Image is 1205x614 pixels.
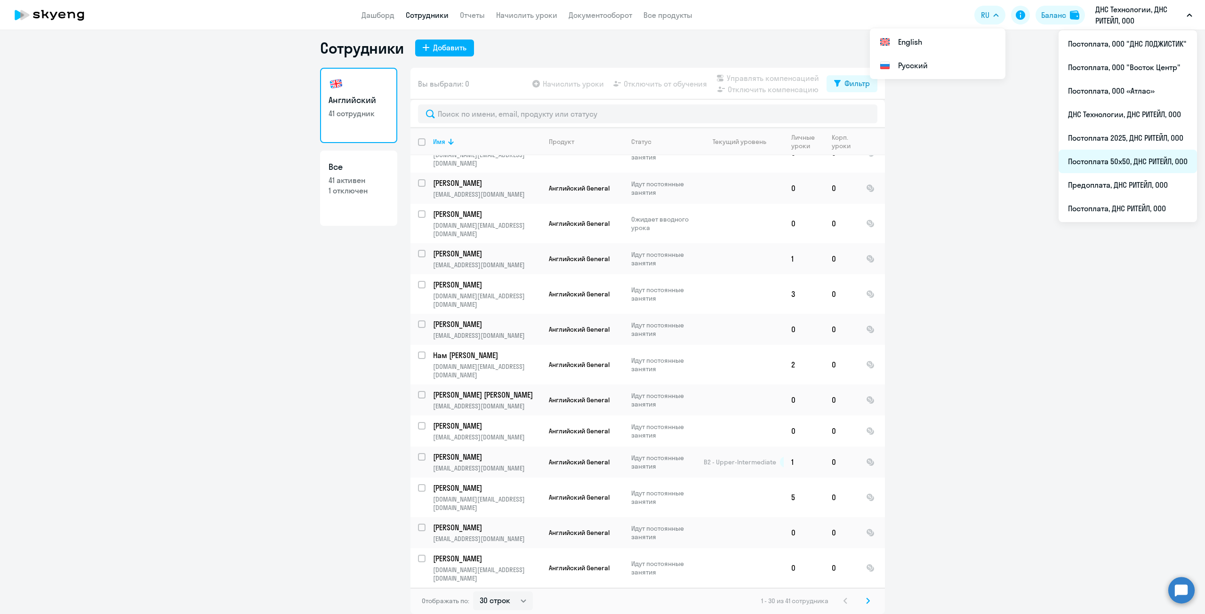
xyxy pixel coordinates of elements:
p: [DOMAIN_NAME][EMAIL_ADDRESS][DOMAIN_NAME] [433,495,541,512]
p: Идут постоянные занятия [631,391,696,408]
td: 3 [784,274,824,314]
span: Английский General [549,219,610,228]
img: balance [1070,10,1079,20]
a: [PERSON_NAME] [433,553,541,564]
div: Имя [433,137,541,146]
p: Идут постоянные занятия [631,321,696,338]
a: Начислить уроки [496,10,557,20]
p: Ожидает вводного урока [631,215,696,232]
td: 1 [784,447,824,478]
div: Продукт [549,137,623,146]
span: Вы выбрали: 0 [418,78,469,89]
p: [EMAIL_ADDRESS][DOMAIN_NAME] [433,402,541,410]
div: Добавить [433,42,466,53]
p: Идут постоянные занятия [631,180,696,197]
a: Нам [PERSON_NAME] [433,350,541,360]
p: [DOMAIN_NAME][EMAIL_ADDRESS][DOMAIN_NAME] [433,221,541,238]
p: Идут постоянные занятия [631,489,696,506]
p: Идут постоянные занятия [631,454,696,470]
div: Статус [631,137,696,146]
p: [PERSON_NAME] [433,483,539,493]
td: 0 [784,548,824,588]
span: Английский General [549,427,610,435]
span: 1 - 30 из 41 сотрудника [761,597,828,605]
a: Все41 активен1 отключен [320,151,397,226]
td: 0 [784,173,824,204]
p: [PERSON_NAME] [433,522,539,533]
div: Фильтр [844,78,870,89]
a: [PERSON_NAME] [433,209,541,219]
td: 0 [824,173,859,204]
td: 0 [824,384,859,415]
p: [EMAIL_ADDRESS][DOMAIN_NAME] [433,261,541,269]
p: 41 сотрудник [329,108,389,119]
td: 1 [784,243,824,274]
p: Идут постоянные занятия [631,524,696,541]
span: Английский General [549,564,610,572]
span: Английский General [549,290,610,298]
td: 5 [784,478,824,517]
div: Текущий уровень [704,137,783,146]
p: 1 отключен [329,185,389,196]
ul: RU [1059,30,1197,222]
p: [EMAIL_ADDRESS][DOMAIN_NAME] [433,433,541,441]
p: [EMAIL_ADDRESS][DOMAIN_NAME] [433,331,541,340]
div: Баланс [1041,9,1066,21]
div: Продукт [549,137,574,146]
span: Английский General [549,396,610,404]
td: 0 [784,384,824,415]
a: [PERSON_NAME] [433,279,541,290]
a: Балансbalance [1036,6,1085,24]
a: [PERSON_NAME] [433,421,541,431]
a: [PERSON_NAME] [433,319,541,329]
img: English [879,36,891,48]
td: 0 [784,314,824,345]
div: Корп. уроки [832,133,852,150]
a: [PERSON_NAME] [433,178,541,188]
p: [PERSON_NAME] [433,209,539,219]
td: 0 [824,415,859,447]
a: Английский41 сотрудник [320,68,397,143]
p: [PERSON_NAME] [433,248,539,259]
a: [PERSON_NAME] [433,248,541,259]
td: 2 [784,345,824,384]
p: [EMAIL_ADDRESS][DOMAIN_NAME] [433,464,541,472]
a: [PERSON_NAME] [433,522,541,533]
span: B2 - Upper-Intermediate [704,458,776,466]
input: Поиск по имени, email, продукту или статусу [418,104,877,123]
span: Отображать по: [422,597,469,605]
button: RU [974,6,1005,24]
img: Русский [879,60,891,71]
a: Сотрудники [406,10,449,20]
span: Английский General [549,458,610,466]
td: 0 [784,415,824,447]
a: Документооборот [569,10,632,20]
td: 0 [824,548,859,588]
p: ДНС Технологии, ДНС РИТЕЙЛ, ООО [1095,4,1183,26]
td: 0 [824,314,859,345]
td: 0 [824,517,859,548]
p: Идут постоянные занятия [631,356,696,373]
p: [PERSON_NAME] [433,452,539,462]
p: [DOMAIN_NAME][EMAIL_ADDRESS][DOMAIN_NAME] [433,151,541,167]
button: Фильтр [827,75,877,92]
div: Корп. уроки [832,133,858,150]
p: [DOMAIN_NAME][EMAIL_ADDRESS][DOMAIN_NAME] [433,362,541,379]
ul: RU [870,28,1005,79]
div: Текущий уровень [713,137,766,146]
p: 41 активен [329,175,389,185]
p: [PERSON_NAME] [433,319,539,329]
div: Личные уроки [791,133,824,150]
td: 0 [824,447,859,478]
div: Имя [433,137,445,146]
span: Английский General [549,184,610,192]
p: [PERSON_NAME] [433,421,539,431]
div: Личные уроки [791,133,818,150]
h1: Сотрудники [320,39,404,57]
p: [PERSON_NAME] [433,279,539,290]
a: Отчеты [460,10,485,20]
span: RU [981,9,989,21]
button: ДНС Технологии, ДНС РИТЕЙЛ, ООО [1091,4,1197,26]
span: Английский General [549,493,610,502]
span: Английский General [549,255,610,263]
